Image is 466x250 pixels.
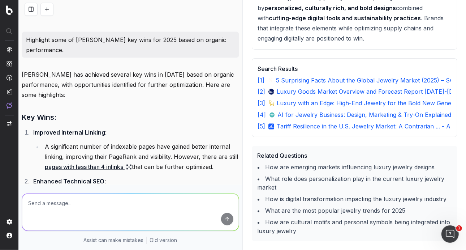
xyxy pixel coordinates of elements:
[31,177,239,232] li: :
[26,35,235,55] p: Highlight some of [PERSON_NAME] key wins for 2025 based on organic performance.
[150,237,177,244] a: Old version
[258,207,452,215] li: What are the most popular jewelry trends for 2025
[33,178,104,185] strong: Enhanced Technical SEO
[31,127,239,172] li: :
[7,233,12,238] img: My account
[258,76,452,85] a: [1] 5 Surprising Facts About the Global Jewelry Market (2025) – Swanihei
[268,124,274,130] img: Favicon for www.ainvest.com
[268,89,274,95] img: Favicon for www.businesswire.com
[258,111,452,119] a: [4] AI for Jewelry Business: Design, Marketing & Try-On Explained
[33,129,105,136] strong: Improved Internal Linking
[258,175,452,192] li: What role does personalization play in the current luxury jewelry market
[258,122,452,131] a: [5] Tariff Resilience in the U.S. Jewelry Market: A Contrarian ... - AInvest
[258,218,452,236] li: How are cultural motifs and personal symbols being integrated into luxury jewelry
[7,89,12,94] img: Studio
[258,195,452,204] li: How is digital transformation impacting the luxury jewelry industry
[7,75,12,81] img: Activation
[22,69,239,100] p: [PERSON_NAME] has achieved several key wins in [DATE] based on organic performance, with opportun...
[7,102,12,109] img: Assist
[258,64,452,73] h3: Search Results
[22,111,239,123] h3: Key Wins:
[258,152,452,160] h3: Related Questions
[43,142,239,172] li: A significant number of indexable pages have gained better internal linking, improving their Page...
[268,101,274,106] img: Favicon for romanmalakov.com
[7,219,12,225] img: Setting
[258,99,452,108] a: [3] Luxury with an Edge: High-End Jewelry for the Bold New Generation
[456,225,462,231] span: 1
[7,47,12,52] img: Analytics
[268,77,273,83] img: Favicon for swanihei.com
[258,163,452,172] li: How are emerging markets influencing luxury jewelry designs
[441,225,459,243] iframe: Intercom live chat
[7,121,12,126] img: Switch project
[6,5,13,15] img: Botify logo
[7,60,12,67] img: Intelligence
[45,162,132,172] a: pages with less than 4 inlinks
[265,4,396,12] strong: personalized, culturally rich, and bold designs
[269,112,275,118] img: Favicon for wiserbrand.com
[269,14,421,22] strong: cutting-edge digital tools and sustainability practices
[83,237,143,244] p: Assist can make mistakes
[258,88,452,96] a: [2] Luxury Goods Market Overview and Forecast Report [DATE]-[DATE]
